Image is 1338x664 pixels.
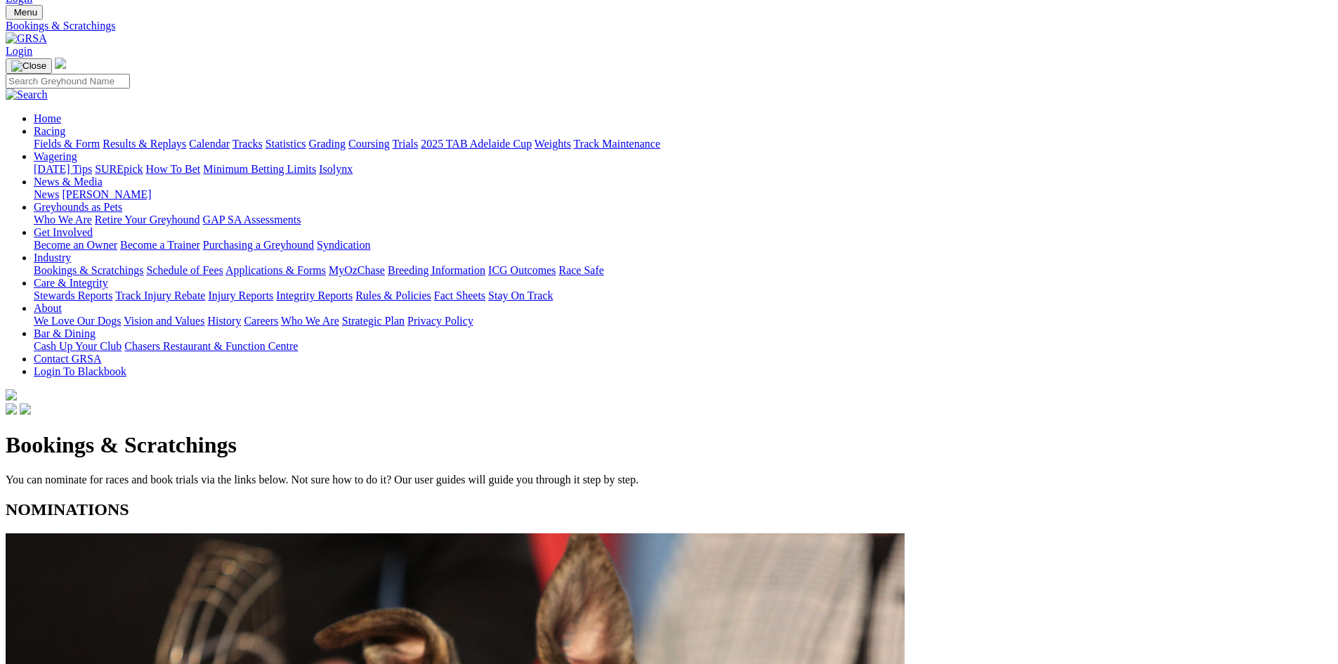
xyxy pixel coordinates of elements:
[421,138,532,150] a: 2025 TAB Adelaide Cup
[203,214,301,226] a: GAP SA Assessments
[34,112,61,124] a: Home
[146,264,223,276] a: Schedule of Fees
[34,264,143,276] a: Bookings & Scratchings
[348,138,390,150] a: Coursing
[20,403,31,415] img: twitter.svg
[208,289,273,301] a: Injury Reports
[203,163,316,175] a: Minimum Betting Limits
[34,365,126,377] a: Login To Blackbook
[34,150,77,162] a: Wagering
[34,138,100,150] a: Fields & Form
[34,264,1332,277] div: Industry
[225,264,326,276] a: Applications & Forms
[34,277,108,289] a: Care & Integrity
[574,138,660,150] a: Track Maintenance
[34,188,1332,201] div: News & Media
[146,163,201,175] a: How To Bet
[34,289,1332,302] div: Care & Integrity
[534,138,571,150] a: Weights
[34,201,122,213] a: Greyhounds as Pets
[342,315,405,327] a: Strategic Plan
[407,315,473,327] a: Privacy Policy
[120,239,200,251] a: Become a Trainer
[115,289,205,301] a: Track Injury Rebate
[34,138,1332,150] div: Racing
[34,239,117,251] a: Become an Owner
[6,474,1332,486] p: You can nominate for races and book trials via the links below. Not sure how to do it? Our user g...
[6,32,47,45] img: GRSA
[34,214,92,226] a: Who We Are
[232,138,263,150] a: Tracks
[34,340,1332,353] div: Bar & Dining
[276,289,353,301] a: Integrity Reports
[6,389,17,401] img: logo-grsa-white.png
[34,176,103,188] a: News & Media
[558,264,603,276] a: Race Safe
[34,353,101,365] a: Contact GRSA
[34,315,121,327] a: We Love Our Dogs
[488,264,556,276] a: ICG Outcomes
[6,45,32,57] a: Login
[34,340,122,352] a: Cash Up Your Club
[34,214,1332,226] div: Greyhounds as Pets
[6,500,1332,519] h2: NOMINATIONS
[34,315,1332,327] div: About
[6,20,1332,32] a: Bookings & Scratchings
[207,315,241,327] a: History
[6,403,17,415] img: facebook.svg
[6,5,43,20] button: Toggle navigation
[355,289,431,301] a: Rules & Policies
[34,302,62,314] a: About
[6,89,48,101] img: Search
[6,58,52,74] button: Toggle navigation
[203,239,314,251] a: Purchasing a Greyhound
[34,125,65,137] a: Racing
[392,138,418,150] a: Trials
[319,163,353,175] a: Isolynx
[388,264,485,276] a: Breeding Information
[103,138,186,150] a: Results & Replays
[34,188,59,200] a: News
[55,58,66,69] img: logo-grsa-white.png
[34,163,92,175] a: [DATE] Tips
[329,264,385,276] a: MyOzChase
[34,252,71,263] a: Industry
[6,74,130,89] input: Search
[95,214,200,226] a: Retire Your Greyhound
[34,239,1332,252] div: Get Involved
[95,163,143,175] a: SUREpick
[34,327,96,339] a: Bar & Dining
[244,315,278,327] a: Careers
[281,315,339,327] a: Who We Are
[265,138,306,150] a: Statistics
[11,60,46,72] img: Close
[34,289,112,301] a: Stewards Reports
[6,432,1332,458] h1: Bookings & Scratchings
[124,340,298,352] a: Chasers Restaurant & Function Centre
[317,239,370,251] a: Syndication
[34,226,93,238] a: Get Involved
[189,138,230,150] a: Calendar
[34,163,1332,176] div: Wagering
[434,289,485,301] a: Fact Sheets
[14,7,37,18] span: Menu
[488,289,553,301] a: Stay On Track
[309,138,346,150] a: Grading
[124,315,204,327] a: Vision and Values
[62,188,151,200] a: [PERSON_NAME]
